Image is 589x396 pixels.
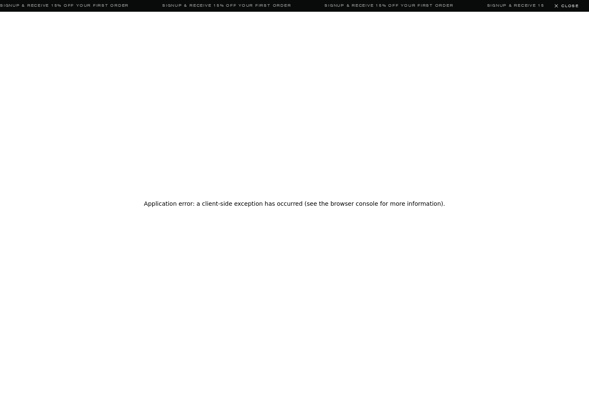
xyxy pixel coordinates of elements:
[545,3,589,8] button: Close
[144,198,445,210] h2: Application error: a client-side exception has occurred (see the browser console for more informa...
[324,3,453,8] a: Signup & Receive 15% Off Your First Order
[561,4,579,9] span: Close
[162,3,291,8] a: Signup & Receive 15% Off Your First Order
